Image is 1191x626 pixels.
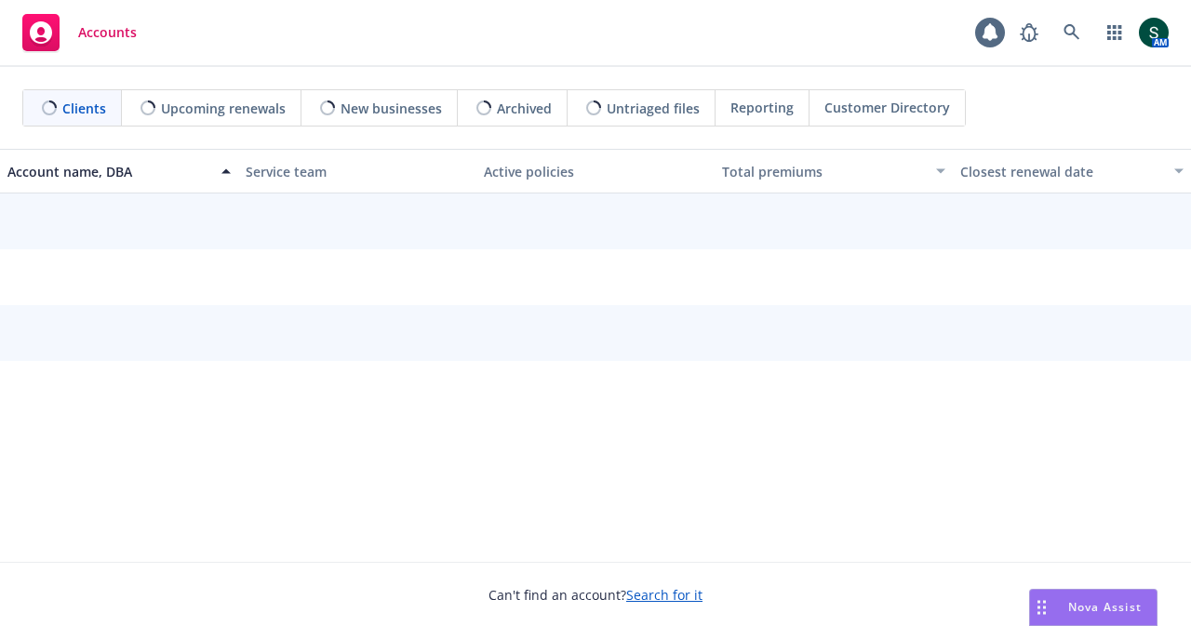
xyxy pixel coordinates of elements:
[1053,14,1091,51] a: Search
[1030,590,1053,625] div: Drag to move
[607,99,700,118] span: Untriaged files
[341,99,442,118] span: New businesses
[62,99,106,118] span: Clients
[246,162,469,181] div: Service team
[1096,14,1133,51] a: Switch app
[1010,14,1048,51] a: Report a Bug
[960,162,1163,181] div: Closest renewal date
[824,98,950,117] span: Customer Directory
[238,149,476,193] button: Service team
[1068,599,1142,615] span: Nova Assist
[476,149,715,193] button: Active policies
[715,149,953,193] button: Total premiums
[78,25,137,40] span: Accounts
[484,162,707,181] div: Active policies
[161,99,286,118] span: Upcoming renewals
[497,99,552,118] span: Archived
[626,586,703,604] a: Search for it
[488,585,703,605] span: Can't find an account?
[1029,589,1158,626] button: Nova Assist
[953,149,1191,193] button: Closest renewal date
[15,7,144,59] a: Accounts
[1139,18,1169,47] img: photo
[730,98,794,117] span: Reporting
[722,162,925,181] div: Total premiums
[7,162,210,181] div: Account name, DBA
